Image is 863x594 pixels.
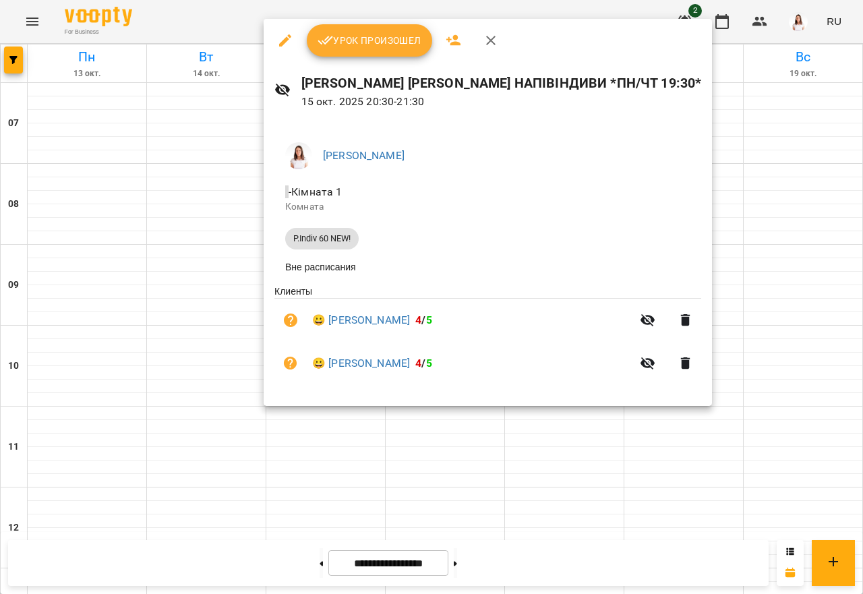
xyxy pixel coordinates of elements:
[307,24,432,57] button: Урок произошел
[285,185,345,198] span: - Кімната 1
[285,200,690,214] p: Комната
[318,32,421,49] span: Урок произошел
[312,355,410,372] a: 😀 [PERSON_NAME]
[323,149,405,162] a: [PERSON_NAME]
[274,304,307,336] button: Визит пока не оплачен. Добавить оплату?
[426,314,432,326] span: 5
[415,357,421,369] span: 4
[274,347,307,380] button: Визит пока не оплачен. Добавить оплату?
[301,94,702,110] p: 15 окт. 2025 20:30 - 21:30
[415,314,421,326] span: 4
[285,233,359,245] span: P.Indiv 60 NEW!
[415,314,431,326] b: /
[301,73,702,94] h6: [PERSON_NAME] [PERSON_NAME] НАПІВІНДИВИ *ПН/ЧТ 19:30*
[274,255,701,279] li: Вне расписания
[312,312,410,328] a: 😀 [PERSON_NAME]
[274,285,701,390] ul: Клиенты
[285,142,312,169] img: 08a8fea649eb256ac8316bd63965d58e.jpg
[415,357,431,369] b: /
[426,357,432,369] span: 5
